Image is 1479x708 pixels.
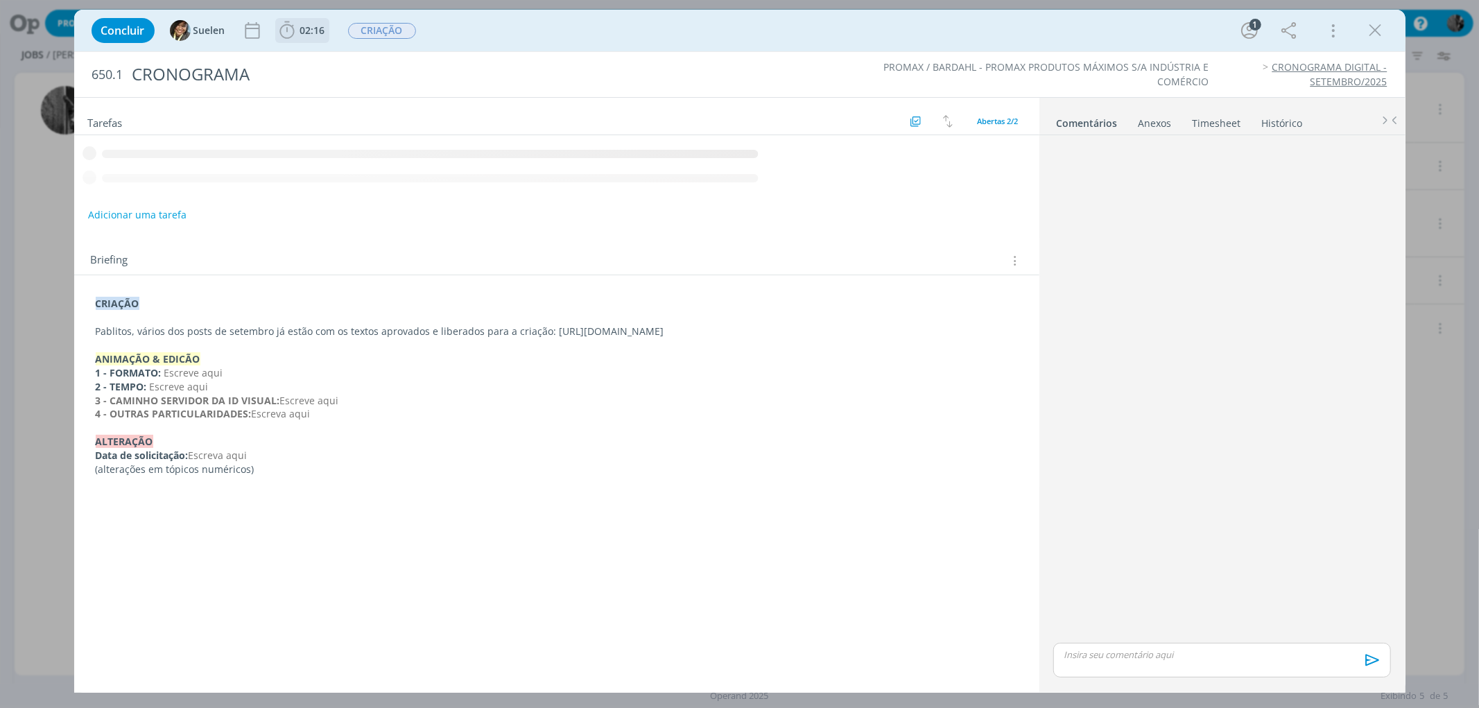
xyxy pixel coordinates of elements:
[170,20,191,41] img: S
[96,325,1018,338] p: Pablitos, vários dos posts de setembro já estão com os textos aprovados e liberados para a criaçã...
[87,202,187,227] button: Adicionar uma tarefa
[170,20,225,41] button: SSuelen
[96,449,189,462] strong: Data de solicitação:
[1261,110,1304,130] a: Histórico
[300,24,325,37] span: 02:16
[96,352,200,365] strong: ANIMAÇÃO & EDICÃO
[96,297,139,310] strong: CRIAÇÃO
[1272,60,1387,87] a: CRONOGRAMA DIGITAL - SETEMBRO/2025
[348,23,416,39] span: CRIAÇÃO
[276,19,329,42] button: 02:16
[1249,19,1261,31] div: 1
[164,366,223,379] span: Escreve aqui
[96,366,162,379] strong: 1 - FORMATO:
[1238,19,1261,42] button: 1
[280,394,339,407] span: Escreve aqui
[943,115,953,128] img: arrow-down-up.svg
[101,25,145,36] span: Concluir
[96,463,1018,476] p: (alterações em tópicos numéricos)
[126,58,842,92] div: CRONOGRAMA
[193,26,225,35] span: Suelen
[347,22,417,40] button: CRIAÇÃO
[1139,116,1172,130] div: Anexos
[189,449,248,462] span: Escreva aqui
[252,407,311,420] span: Escreva aqui
[96,435,153,448] strong: ALTERAÇÃO
[92,67,123,83] span: 650.1
[978,116,1019,126] span: Abertas 2/2
[1056,110,1118,130] a: Comentários
[91,252,128,270] span: Briefing
[1192,110,1242,130] a: Timesheet
[96,394,280,407] strong: 3 - CAMINHO SERVIDOR DA ID VISUAL:
[96,380,147,393] strong: 2 - TEMPO:
[92,18,155,43] button: Concluir
[884,60,1209,87] a: PROMAX / BARDAHL - PROMAX PRODUTOS MÁXIMOS S/A INDÚSTRIA E COMÉRCIO
[96,407,252,420] strong: 4 - OUTRAS PARTICULARIDADES:
[88,113,123,130] span: Tarefas
[74,10,1406,693] div: dialog
[150,380,209,393] span: Escreve aqui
